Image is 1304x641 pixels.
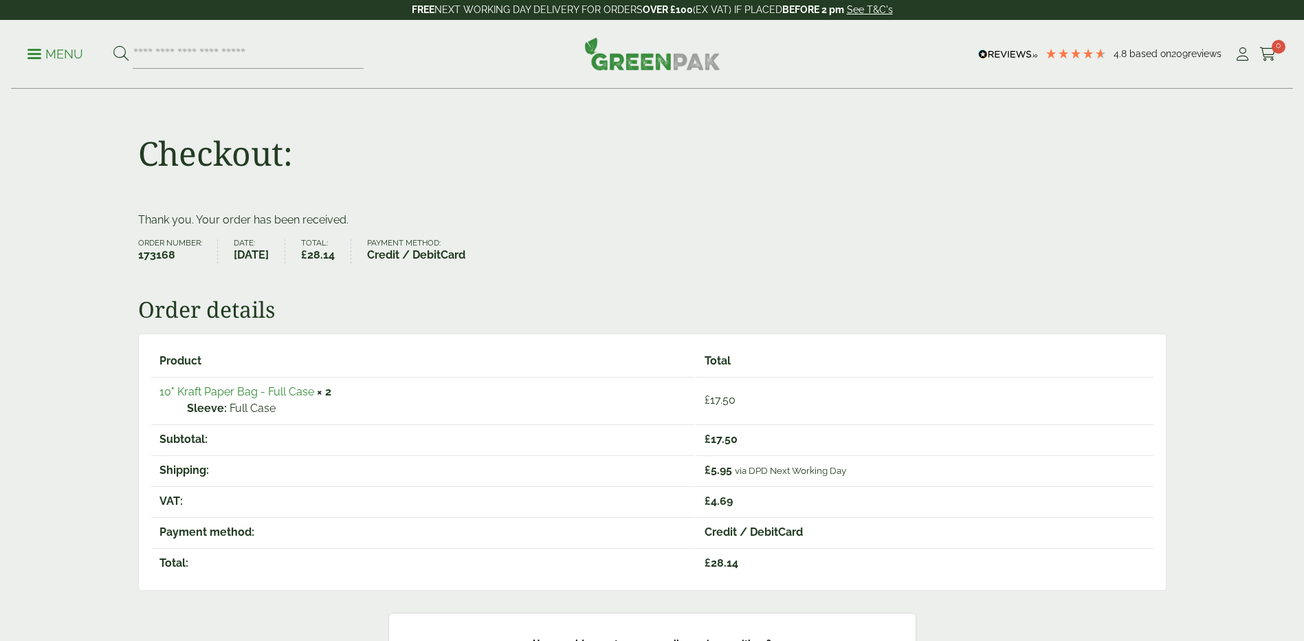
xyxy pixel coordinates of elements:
th: Product [151,347,696,376]
td: Credit / DebitCard [696,517,1153,547]
strong: 173168 [138,247,202,263]
strong: Sleeve: [187,400,227,417]
h1: Checkout: [138,133,293,173]
img: REVIEWS.io [978,50,1038,59]
a: 0 [1259,44,1277,65]
span: 28.14 [705,556,738,569]
small: via DPD Next Working Day [735,465,846,476]
p: Thank you. Your order has been received. [138,212,1167,228]
th: Total [696,347,1153,376]
h2: Order details [138,296,1167,323]
div: 4.78 Stars [1045,47,1107,60]
img: GreenPak Supplies [584,37,720,70]
span: 4.69 [705,495,733,508]
strong: Credit / DebitCard [367,247,465,263]
li: Total: [301,239,351,263]
i: Cart [1259,47,1277,61]
a: 10" Kraft Paper Bag - Full Case [159,385,314,398]
bdi: 28.14 [301,248,335,261]
li: Order number: [138,239,219,263]
span: reviews [1188,48,1222,59]
p: Full Case [187,400,687,417]
a: Menu [27,46,83,60]
p: Menu [27,46,83,63]
span: £ [705,433,711,446]
span: £ [301,248,307,261]
span: 5.95 [705,464,732,477]
th: Shipping: [151,455,696,485]
span: £ [705,464,711,477]
th: Payment method: [151,517,696,547]
span: £ [705,556,711,569]
strong: [DATE] [234,247,269,263]
span: 0 [1272,40,1285,54]
a: See T&C's [847,4,893,15]
bdi: 17.50 [705,393,736,406]
strong: OVER £100 [643,4,693,15]
li: Date: [234,239,285,263]
th: Total: [151,548,696,578]
th: Subtotal: [151,424,696,454]
i: My Account [1234,47,1251,61]
th: VAT: [151,486,696,516]
strong: FREE [412,4,434,15]
span: 4.8 [1114,48,1129,59]
strong: BEFORE 2 pm [782,4,844,15]
span: £ [705,495,711,508]
li: Payment method: [367,239,481,263]
span: £ [705,393,710,406]
strong: × 2 [317,385,331,398]
span: 209 [1171,48,1188,59]
span: 17.50 [705,433,738,446]
span: Based on [1129,48,1171,59]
